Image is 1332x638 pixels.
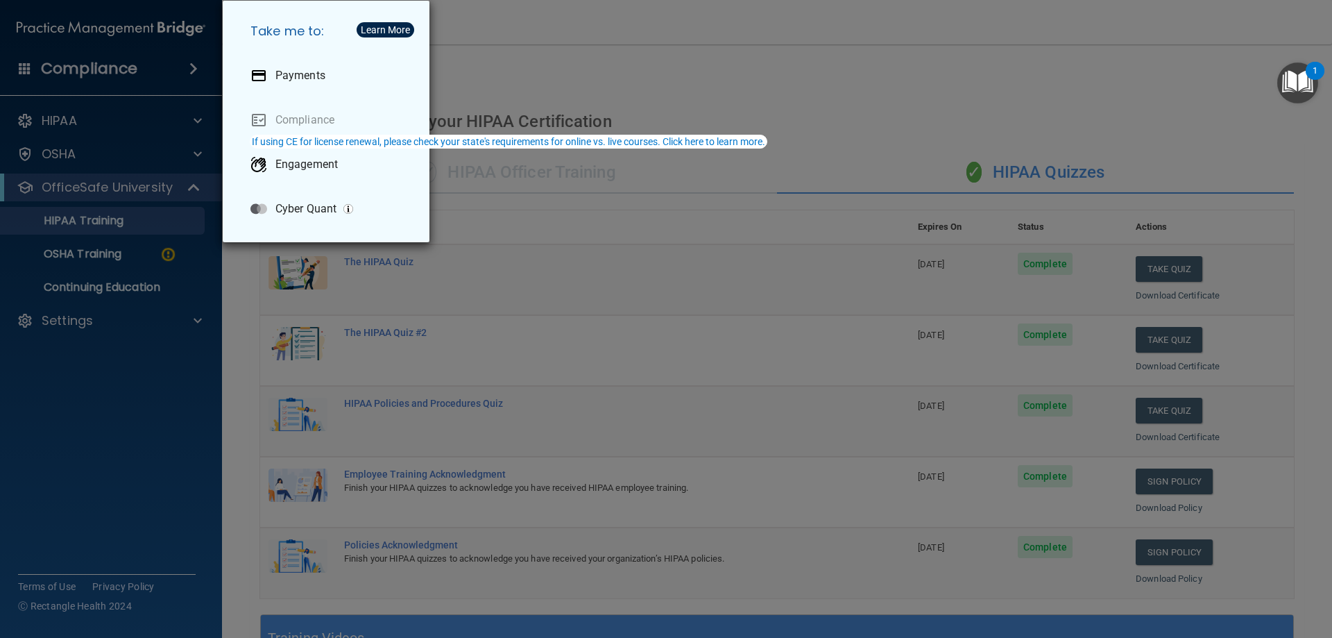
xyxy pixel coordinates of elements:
p: Payments [275,69,325,83]
a: Payments [239,56,418,95]
div: Learn More [361,25,410,35]
button: Learn More [357,22,414,37]
div: If using CE for license renewal, please check your state's requirements for online vs. live cours... [252,137,765,146]
h5: Take me to: [239,12,418,51]
a: Cyber Quant [239,190,418,228]
a: Engagement [239,145,418,184]
button: If using CE for license renewal, please check your state's requirements for online vs. live cours... [250,135,767,149]
a: Compliance [239,101,418,140]
div: 1 [1313,71,1317,89]
p: Cyber Quant [275,202,336,216]
p: Engagement [275,158,338,171]
button: Open Resource Center, 1 new notification [1277,62,1318,103]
